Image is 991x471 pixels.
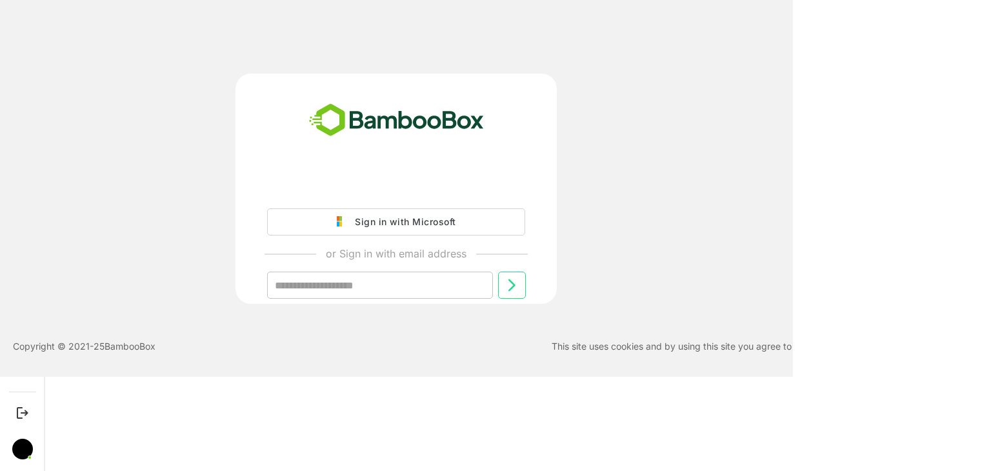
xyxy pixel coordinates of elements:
[326,246,466,261] p: or Sign in with email address
[337,216,348,228] img: google
[13,339,155,354] p: Copyright © 2021- 25 BambooBox
[348,214,455,230] div: Sign in with Microsoft
[267,208,525,235] button: Sign in with Microsoft
[14,404,31,421] button: Logout
[302,99,491,142] img: bamboobox
[552,339,954,354] p: This site uses cookies and by using this site you agree to our and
